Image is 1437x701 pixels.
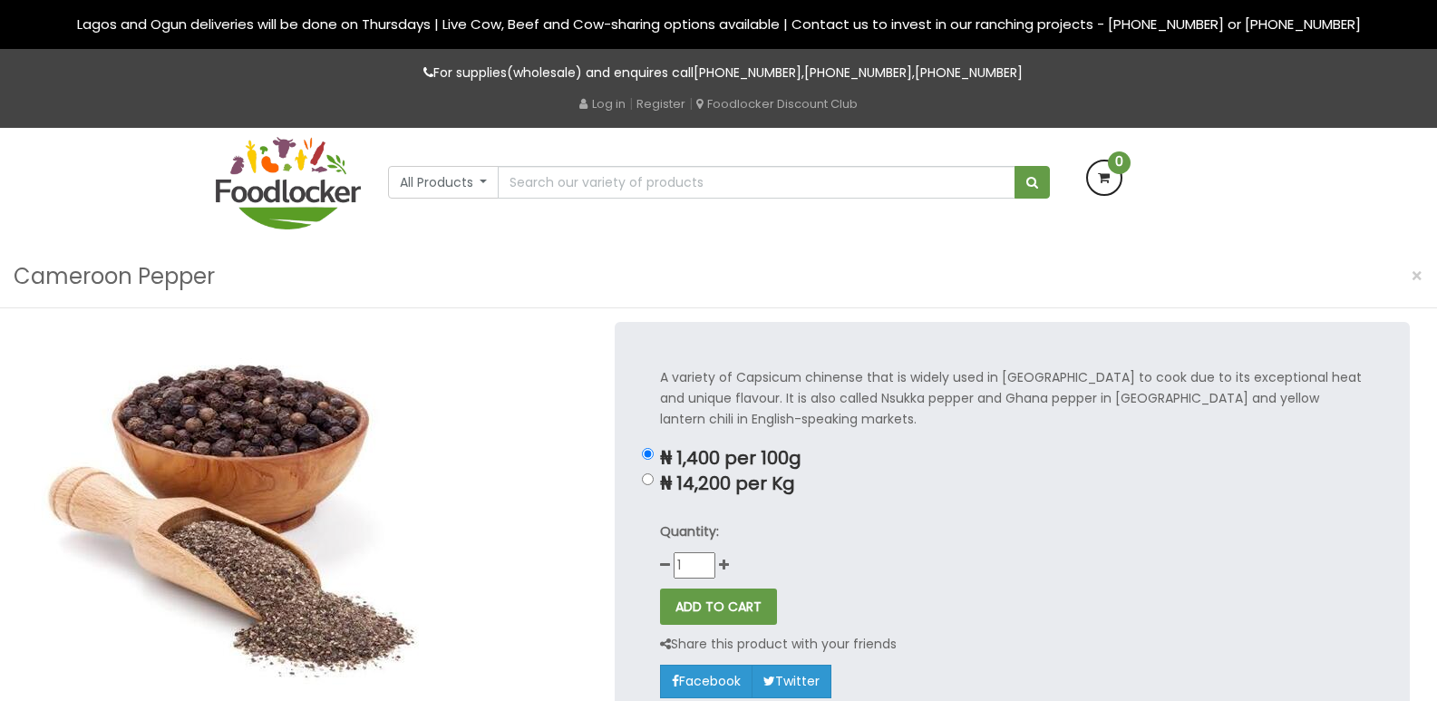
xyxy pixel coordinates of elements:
[660,448,1364,469] p: ₦ 1,400 per 100g
[14,259,215,294] h3: Cameroon Pepper
[689,94,693,112] span: |
[660,522,719,540] strong: Quantity:
[642,473,654,485] input: ₦ 14,200 per Kg
[804,63,912,82] a: [PHONE_NUMBER]
[915,63,1023,82] a: [PHONE_NUMBER]
[629,94,633,112] span: |
[388,166,500,199] button: All Products
[216,63,1222,83] p: For supplies(wholesale) and enquires call , ,
[696,95,858,112] a: Foodlocker Discount Club
[216,137,361,229] img: FoodLocker
[660,367,1364,430] p: A variety of Capsicum chinense that is widely used in [GEOGRAPHIC_DATA] to cook due to its except...
[660,665,752,697] a: Facebook
[579,95,626,112] a: Log in
[660,634,897,655] p: Share this product with your friends
[752,665,831,697] a: Twitter
[636,95,685,112] a: Register
[1402,258,1432,295] button: Close
[660,589,777,625] button: ADD TO CART
[77,15,1361,34] span: Lagos and Ogun deliveries will be done on Thursdays | Live Cow, Beef and Cow-sharing options avai...
[1108,151,1131,174] span: 0
[694,63,801,82] a: [PHONE_NUMBER]
[1411,263,1423,289] span: ×
[660,473,1364,494] p: ₦ 14,200 per Kg
[27,322,462,695] img: Cameroon Pepper
[642,448,654,460] input: ₦ 1,400 per 100g
[498,166,1015,199] input: Search our variety of products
